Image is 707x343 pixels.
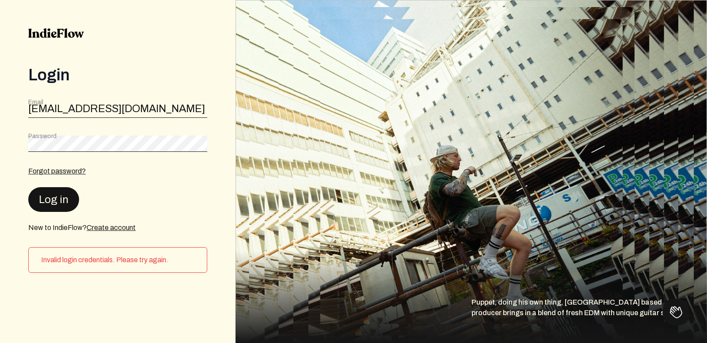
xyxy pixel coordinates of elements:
[41,255,200,265] h3: Invalid login credentials. Please try again.
[28,98,43,107] label: Email
[663,299,689,325] iframe: Toggle Customer Support
[28,222,207,233] div: New to IndieFlow?
[87,224,136,231] a: Create account
[471,297,707,343] div: Puppet, doing his own thing, [GEOGRAPHIC_DATA] based producer brings in a blend of fresh EDM with...
[28,28,84,38] img: indieflow-logo-black.svg
[28,66,207,84] div: Login
[28,187,79,212] button: Log in
[28,132,57,141] label: Password
[28,167,86,175] a: Forgot password?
